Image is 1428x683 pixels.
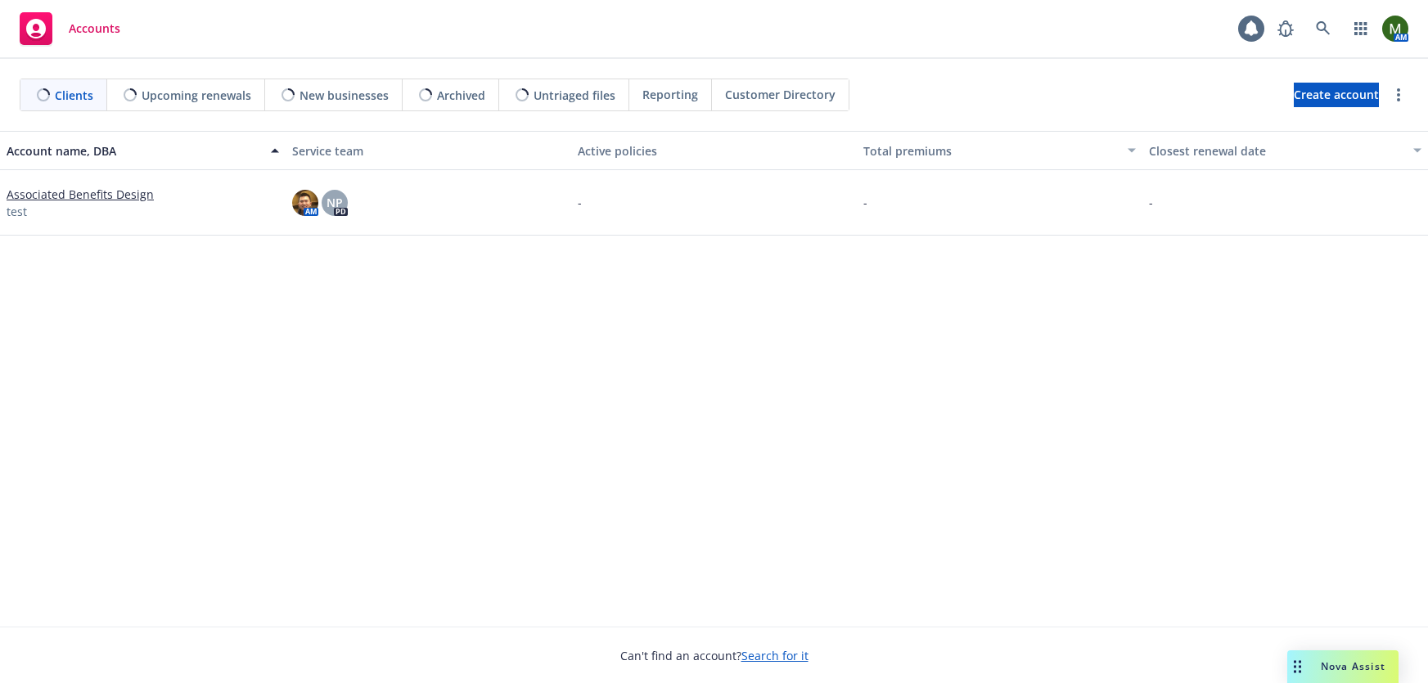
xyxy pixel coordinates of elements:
[142,87,251,104] span: Upcoming renewals
[437,87,485,104] span: Archived
[534,87,615,104] span: Untriaged files
[1382,16,1408,42] img: photo
[286,131,571,170] button: Service team
[69,22,120,35] span: Accounts
[1307,12,1340,45] a: Search
[1149,142,1403,160] div: Closest renewal date
[578,194,582,211] span: -
[1142,131,1428,170] button: Closest renewal date
[1321,659,1385,673] span: Nova Assist
[55,87,93,104] span: Clients
[857,131,1142,170] button: Total premiums
[1287,650,1399,683] button: Nova Assist
[1294,83,1379,107] a: Create account
[292,190,318,216] img: photo
[7,203,27,220] span: test
[725,86,836,103] span: Customer Directory
[1389,85,1408,105] a: more
[571,131,857,170] button: Active policies
[1345,12,1377,45] a: Switch app
[1294,79,1379,110] span: Create account
[642,86,698,103] span: Reporting
[7,186,154,203] a: Associated Benefits Design
[300,87,389,104] span: New businesses
[578,142,850,160] div: Active policies
[1269,12,1302,45] a: Report a Bug
[1287,650,1308,683] div: Drag to move
[620,647,809,664] span: Can't find an account?
[13,6,127,52] a: Accounts
[741,648,809,663] a: Search for it
[292,142,565,160] div: Service team
[327,194,343,211] span: NP
[863,142,1118,160] div: Total premiums
[863,194,867,211] span: -
[7,142,261,160] div: Account name, DBA
[1149,194,1153,211] span: -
